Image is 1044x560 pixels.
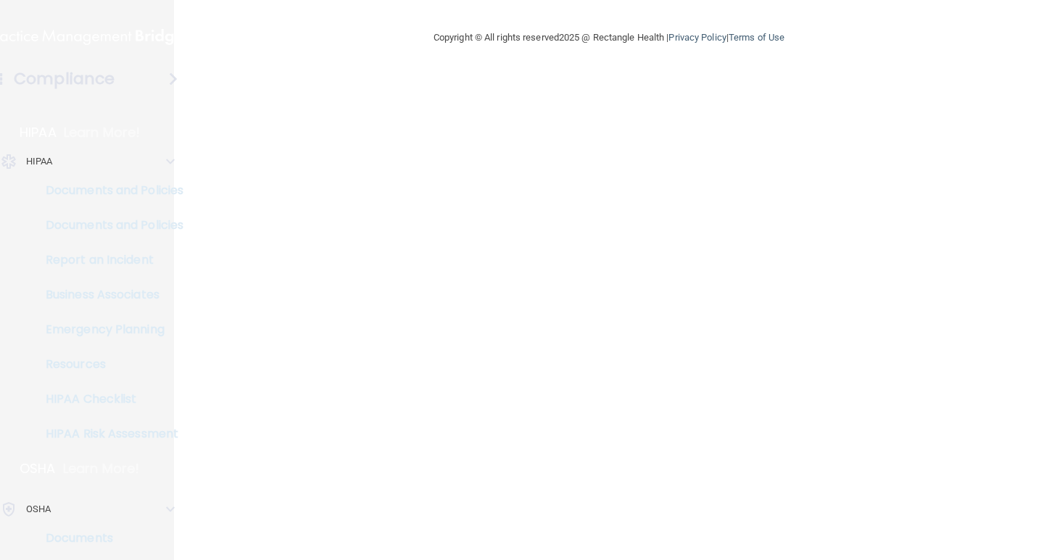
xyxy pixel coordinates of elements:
a: Privacy Policy [668,32,726,43]
p: Learn More! [63,460,140,477]
p: HIPAA Risk Assessment [9,427,207,441]
p: Business Associates [9,288,207,302]
p: OSHA [26,501,51,518]
p: Documents [9,531,207,546]
h4: Compliance [14,69,115,89]
p: Emergency Planning [9,322,207,337]
p: HIPAA [20,124,57,141]
a: Terms of Use [729,32,784,43]
p: Learn More! [64,124,141,141]
p: Documents and Policies [9,218,207,233]
p: HIPAA Checklist [9,392,207,406]
p: Report an Incident [9,253,207,267]
p: HIPAA [26,153,53,170]
p: Documents and Policies [9,183,207,198]
div: Copyright © All rights reserved 2025 @ Rectangle Health | | [344,14,874,61]
p: OSHA [20,460,56,477]
p: Resources [9,357,207,372]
